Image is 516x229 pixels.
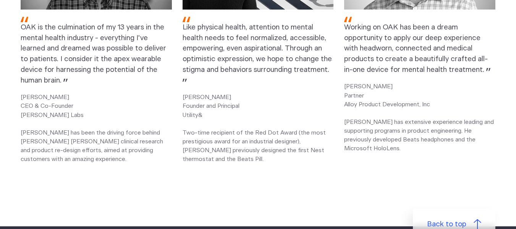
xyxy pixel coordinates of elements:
p: [PERSON_NAME] Partner Alloy Product Development, Inc [PERSON_NAME] has extensive experience leadi... [344,82,495,153]
span: Like physical health, attention to mental health needs to feel normalized, accessible, empowering... [183,24,332,73]
span: OAK is the culmination of my 13 years in the mental health industry - everything I've learned and... [21,24,166,84]
p: [PERSON_NAME] CEO & Co-Founder [PERSON_NAME] Labs [PERSON_NAME] has been the driving force behind... [21,93,172,164]
span: Working on OAK has been a dream opportunity to apply our deep experience with headworn, connected... [344,24,488,73]
p: [PERSON_NAME] Founder and Principal Utility& Two-time recipient of the Red Dot Award (the most pr... [183,93,334,164]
